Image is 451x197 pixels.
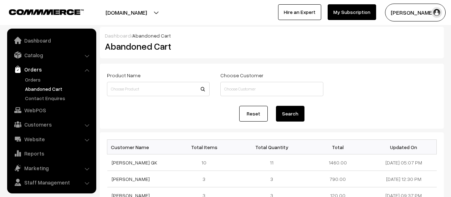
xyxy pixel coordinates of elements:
[9,176,94,189] a: Staff Management
[23,76,94,83] a: Orders
[239,106,268,122] a: Reset
[173,154,239,171] td: 10
[23,94,94,102] a: Contact Enquires
[112,176,150,182] a: [PERSON_NAME]
[9,104,94,117] a: WebPOS
[305,140,371,154] th: Total
[107,140,173,154] th: Customer Name
[239,171,305,187] td: 3
[220,72,263,79] label: Choose Customer
[371,140,437,154] th: Updated On
[371,171,437,187] td: [DATE] 12:30 PM
[9,63,94,76] a: Orders
[81,4,172,21] button: [DOMAIN_NAME]
[132,33,171,39] span: Abandoned Cart
[107,72,140,79] label: Product Name
[9,7,71,16] a: COMMMERCE
[328,4,376,20] a: My Subscription
[105,33,131,39] a: Dashboard
[305,171,371,187] td: 790.00
[107,82,210,96] input: Choose Product
[371,154,437,171] td: [DATE] 05:07 PM
[9,34,94,47] a: Dashboard
[105,32,439,39] div: /
[9,49,94,61] a: Catalog
[239,154,305,171] td: 11
[9,118,94,131] a: Customers
[239,140,305,154] th: Total Quantity
[105,41,209,52] h2: Abandoned Cart
[112,159,157,166] a: [PERSON_NAME] GK
[276,106,304,122] button: Search
[173,140,239,154] th: Total Items
[385,4,446,21] button: [PERSON_NAME]
[9,9,84,15] img: COMMMERCE
[9,162,94,174] a: Marketing
[9,133,94,146] a: Website
[23,85,94,93] a: Abandoned Cart
[305,154,371,171] td: 1460.00
[220,82,323,96] input: Choose Customer
[9,147,94,160] a: Reports
[431,7,442,18] img: user
[173,171,239,187] td: 3
[278,4,321,20] a: Hire an Expert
